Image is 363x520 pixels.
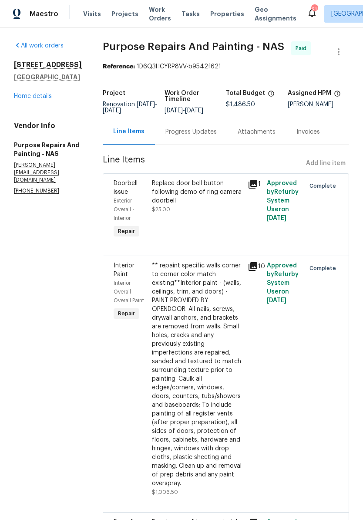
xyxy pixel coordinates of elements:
span: Geo Assignments [255,5,296,23]
span: Exterior Overall - Interior [114,198,134,221]
span: Repair [114,227,138,236]
span: Maestro [30,10,58,18]
span: Complete [309,182,339,190]
span: Projects [111,10,138,18]
span: Approved by Refurby System User on [267,180,299,221]
div: 21 [311,5,317,14]
a: Home details [14,93,52,99]
h5: Work Order Timeline [165,90,226,102]
span: [DATE] [185,108,203,114]
b: Reference: [103,64,135,70]
div: ** repaint specific walls corner to corner color match existing**Interior paint - (walls, ceiling... [152,261,242,488]
span: [DATE] [165,108,183,114]
h4: Vendor Info [14,122,82,130]
h5: Purpose Repairs And Painting - NAS [14,141,82,158]
span: $25.00 [152,207,170,212]
span: [DATE] [267,215,286,221]
div: Replace door bell button following demo of ring camera doorbell [152,179,242,205]
span: [DATE] [267,297,286,304]
div: Attachments [238,128,276,136]
span: Line Items [103,155,302,172]
span: Visits [83,10,101,18]
span: The total cost of line items that have been proposed by Opendoor. This sum includes line items th... [268,90,275,101]
span: Renovation [103,101,157,114]
span: Properties [210,10,244,18]
span: [DATE] [103,108,121,114]
span: - [165,108,203,114]
span: Work Orders [149,5,171,23]
span: Doorbell issue [114,180,138,195]
span: [DATE] [137,101,155,108]
div: Progress Updates [165,128,217,136]
div: [PERSON_NAME] [288,101,350,108]
span: The hpm assigned to this work order. [334,90,341,101]
h5: Total Budget [226,90,265,96]
span: Purpose Repairs And Painting - NAS [103,41,284,52]
span: Interior Overall - Overall Paint [114,280,144,303]
span: Complete [309,264,339,273]
span: Paid [296,44,310,53]
span: $1,486.50 [226,101,255,108]
div: Line Items [113,127,145,136]
h5: Assigned HPM [288,90,331,96]
span: Approved by Refurby System User on [267,263,299,304]
h5: Project [103,90,125,96]
div: Invoices [296,128,320,136]
span: $1,006.50 [152,490,178,495]
span: Interior Paint [114,263,134,277]
div: 10 [248,261,262,272]
span: - [103,101,157,114]
div: 1D6Q3HCYRP8VV-b9542f621 [103,62,349,71]
span: Tasks [181,11,200,17]
a: All work orders [14,43,64,49]
div: 1 [248,179,262,189]
span: Repair [114,309,138,318]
